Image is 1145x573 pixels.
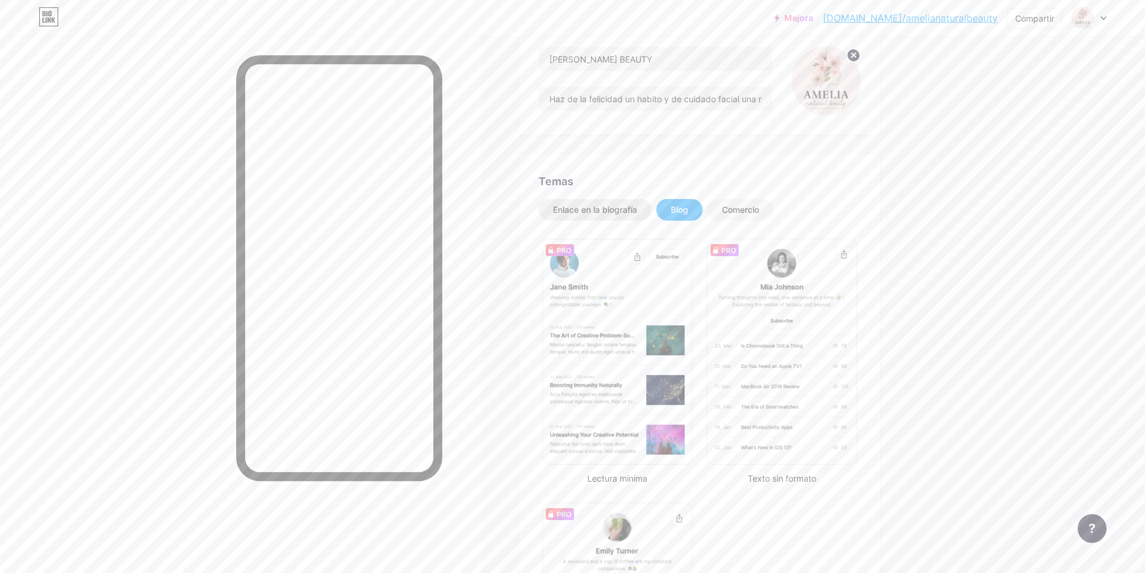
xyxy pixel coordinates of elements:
[543,239,692,464] img: minimal.png
[792,46,861,115] img: amelianaturalbeauty
[539,175,573,188] font: Temas
[823,11,998,25] a: [DOMAIN_NAME]/amelianaturalbeauty
[707,239,856,464] img: plain_text.png
[823,12,998,24] font: [DOMAIN_NAME]/amelianaturalbeauty
[784,13,813,23] font: Mejora
[1071,7,1094,29] img: amelianaturalbeauty
[1015,13,1054,23] font: Compartir
[539,87,772,111] input: Biografía
[553,204,637,215] font: Enlace en la biografía
[671,204,688,215] font: Blog
[748,473,816,483] font: Texto sin formato
[587,473,647,483] font: Lectura mínima
[539,47,772,71] input: Nombre
[722,204,759,215] font: Comercio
